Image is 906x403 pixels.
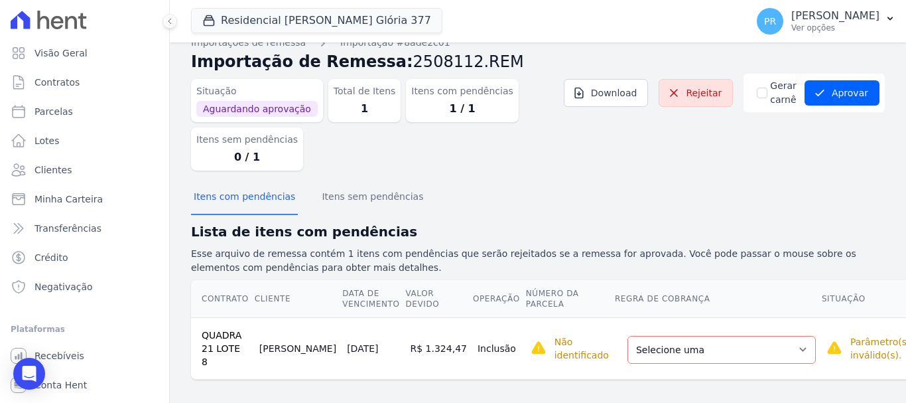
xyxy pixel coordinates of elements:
th: Data de Vencimento [342,280,405,318]
a: Lotes [5,127,164,154]
a: Minha Carteira [5,186,164,212]
a: Contratos [5,69,164,96]
span: Visão Geral [34,46,88,60]
span: Recebíveis [34,349,84,363]
span: Minha Carteira [34,193,103,206]
a: Rejeitar [659,79,733,107]
p: Esse arquivo de remessa contém 1 itens com pendências que serão rejeitados se a remessa for aprov... [191,247,885,275]
th: Operação [472,280,525,318]
dd: 0 / 1 [196,149,298,165]
th: Contrato [191,280,254,318]
a: Clientes [5,157,164,183]
span: PR [764,17,776,26]
span: Clientes [34,163,72,177]
span: 2508112.REM [413,52,524,71]
div: Open Intercom Messenger [13,358,45,390]
th: Valor devido [405,280,472,318]
h2: Importação de Remessa: [191,50,885,74]
td: Inclusão [472,317,525,379]
a: Negativação [5,274,164,300]
a: Conta Hent [5,372,164,398]
span: Lotes [34,134,60,147]
button: PR [PERSON_NAME] Ver opções [746,3,906,40]
button: Itens sem pendências [319,181,426,215]
button: Residencial [PERSON_NAME] Glória 377 [191,8,442,33]
a: Visão Geral [5,40,164,66]
dt: Total de Itens [334,84,396,98]
p: Ver opções [791,23,879,33]
dt: Situação [196,84,318,98]
td: [PERSON_NAME] [254,317,342,379]
span: Contratos [34,76,80,89]
dt: Itens com pendências [411,84,513,98]
a: Recebíveis [5,343,164,369]
a: Parcelas [5,98,164,125]
dt: Itens sem pendências [196,133,298,147]
p: Não identificado [554,335,609,362]
dd: 1 [334,101,396,117]
th: Cliente [254,280,342,318]
p: [PERSON_NAME] [791,9,879,23]
a: QUADRA 21 LOTE 8 [202,330,241,367]
button: Itens com pendências [191,181,298,215]
span: Parcelas [34,105,73,118]
td: [DATE] [342,317,405,379]
a: Crédito [5,244,164,271]
label: Gerar carnê [770,79,797,107]
span: Transferências [34,222,101,235]
div: Plataformas [11,321,159,337]
button: Aprovar [805,80,879,106]
th: Regra de Cobrança [614,280,821,318]
dd: 1 / 1 [411,101,513,117]
td: R$ 1.324,47 [405,317,472,379]
a: Download [564,79,649,107]
h2: Lista de itens com pendências [191,222,885,242]
span: Aguardando aprovação [196,101,318,117]
th: Número da Parcela [525,280,614,318]
span: Negativação [34,280,93,293]
a: Transferências [5,215,164,242]
span: Crédito [34,251,68,264]
span: Conta Hent [34,378,87,392]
